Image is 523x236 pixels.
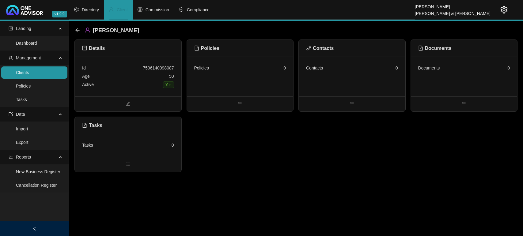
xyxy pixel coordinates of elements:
[16,41,37,46] a: Dashboard
[143,65,174,71] div: 7506140098087
[82,73,90,80] div: Age
[85,27,90,33] span: user
[75,28,80,33] span: arrow-left
[16,169,60,174] a: New Business Register
[82,46,87,51] span: profile
[9,26,13,31] span: profile
[82,7,99,12] span: Directory
[411,101,517,108] span: bars
[16,84,31,88] a: Policies
[109,7,114,12] span: user
[306,46,311,51] span: phone
[507,65,510,71] div: 0
[6,5,43,15] img: 2df55531c6924b55f21c4cf5d4484680-logo-light.svg
[163,81,174,88] span: Yes
[75,28,80,33] div: back
[9,112,13,116] span: import
[187,101,294,108] span: bars
[16,70,29,75] a: Clients
[138,7,142,12] span: dollar
[82,142,93,148] div: Tasks
[16,112,25,117] span: Data
[82,81,94,88] div: Active
[82,65,86,71] div: Id
[500,6,508,13] span: setting
[9,56,13,60] span: user
[179,7,184,12] span: safety
[16,155,31,159] span: Reports
[75,161,181,168] span: bars
[418,46,452,51] span: Documents
[194,46,199,51] span: file-text
[16,140,28,145] a: Export
[172,142,174,148] div: 0
[169,74,174,79] span: 50
[194,46,219,51] span: Policies
[52,11,67,17] span: v1.9.9
[16,55,41,60] span: Management
[75,101,181,108] span: edit
[93,27,139,33] span: [PERSON_NAME]
[82,123,102,128] span: Tasks
[146,7,169,12] span: Commission
[306,46,334,51] span: Contacts
[415,8,491,15] div: [PERSON_NAME] & [PERSON_NAME]
[299,101,405,108] span: bars
[418,65,440,71] div: Documents
[74,7,79,12] span: setting
[16,26,31,31] span: Landing
[32,227,37,231] span: left
[418,46,423,51] span: file-pdf
[415,2,491,8] div: [PERSON_NAME]
[16,97,27,102] a: Tasks
[194,65,209,71] div: Policies
[117,7,128,12] span: Client
[9,155,13,159] span: line-chart
[396,65,398,71] div: 0
[16,183,57,188] a: Cancellation Register
[82,123,87,128] span: file-pdf
[82,46,105,51] span: Details
[283,65,286,71] div: 0
[187,7,210,12] span: Compliance
[306,65,323,71] div: Contacts
[16,126,28,131] a: Import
